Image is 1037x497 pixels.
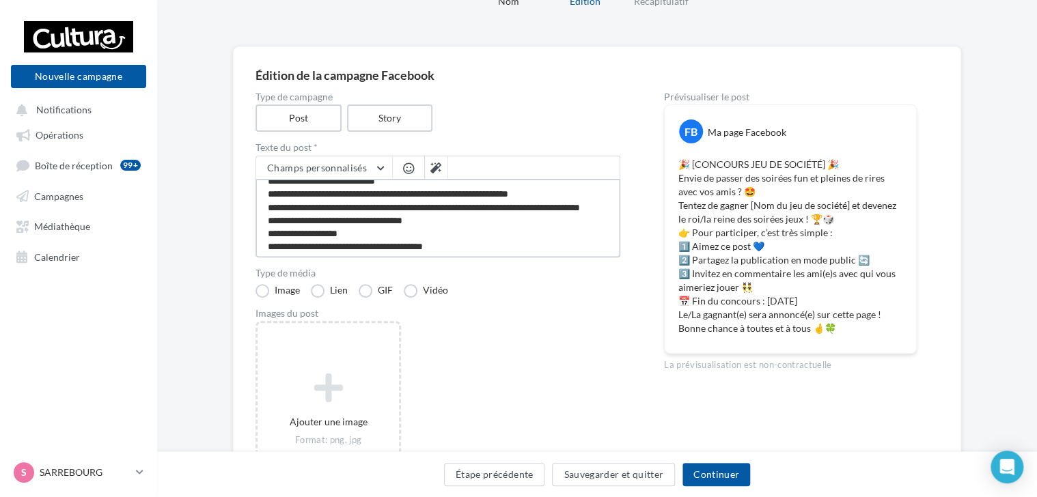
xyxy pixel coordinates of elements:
p: 🎉 [CONCOURS JEU DE SOCIÉTÉ] 🎉 Envie de passer des soirées fun et pleines de rires avec vos amis ?... [678,158,902,335]
a: Boîte de réception99+ [8,152,149,177]
button: Continuer [682,463,750,486]
label: Lien [311,284,348,298]
label: Image [255,284,300,298]
span: Notifications [36,104,92,115]
span: Boîte de réception [35,159,113,171]
label: Type de média [255,268,620,278]
span: Opérations [36,129,83,141]
div: Prévisualiser le post [664,92,917,102]
span: Campagnes [34,190,83,201]
button: Champs personnalisés [256,156,392,180]
label: Story [347,104,433,132]
div: Images du post [255,309,620,318]
a: S SARREBOURG [11,459,146,485]
label: Texte du post * [255,143,620,152]
div: Ma page Facebook [708,126,786,139]
div: La prévisualisation est non-contractuelle [664,354,917,371]
p: SARREBOURG [40,466,130,479]
button: Nouvelle campagne [11,65,146,88]
div: Édition de la campagne Facebook [255,69,939,81]
a: Calendrier [8,244,149,268]
div: Open Intercom Messenger [991,451,1023,483]
div: 99+ [120,160,141,171]
label: Vidéo [404,284,448,298]
span: Calendrier [34,251,80,262]
button: Sauvegarder et quitter [552,463,675,486]
label: Type de campagne [255,92,620,102]
span: Champs personnalisés [267,162,367,173]
a: Campagnes [8,183,149,208]
div: FB [679,119,703,143]
button: Étape précédente [444,463,545,486]
a: Médiathèque [8,213,149,238]
label: Post [255,104,342,132]
a: Opérations [8,122,149,146]
label: GIF [359,284,393,298]
span: Médiathèque [34,221,90,232]
span: S [21,466,27,479]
